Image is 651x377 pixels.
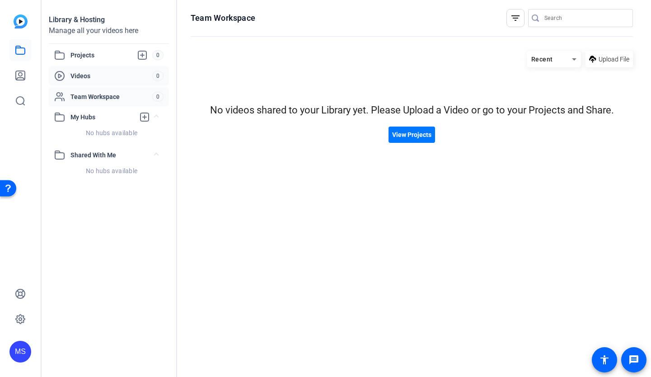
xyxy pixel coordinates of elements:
span: Projects [70,50,152,61]
span: Team Workspace [70,92,152,101]
span: 0 [152,71,164,81]
span: 0 [152,50,164,60]
span: Shared With Me [70,151,155,160]
span: Upload File [599,55,629,64]
img: blue-gradient.svg [14,14,28,28]
button: Upload File [585,51,633,67]
mat-icon: message [628,354,639,365]
div: Manage all your videos here [49,25,169,36]
div: My Hubs [49,126,169,146]
mat-expansion-panel-header: My Hubs [49,108,169,126]
div: No hubs available [54,128,169,137]
div: Shared With Me [49,164,169,184]
span: View Projects [392,130,431,140]
input: Search [544,13,626,24]
span: 0 [152,92,164,102]
span: My Hubs [70,113,135,122]
mat-icon: accessibility [599,354,610,365]
div: Library & Hosting [49,14,169,25]
mat-expansion-panel-header: Shared With Me [49,146,169,164]
div: No hubs available [54,166,169,175]
mat-icon: filter_list [510,13,521,24]
h1: Team Workspace [191,13,255,24]
span: Videos [70,71,152,80]
div: No videos shared to your Library yet. Please Upload a Video or go to your Projects and Share. [191,103,633,118]
button: View Projects [389,127,435,143]
span: Recent [531,56,553,63]
div: MS [9,341,31,363]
